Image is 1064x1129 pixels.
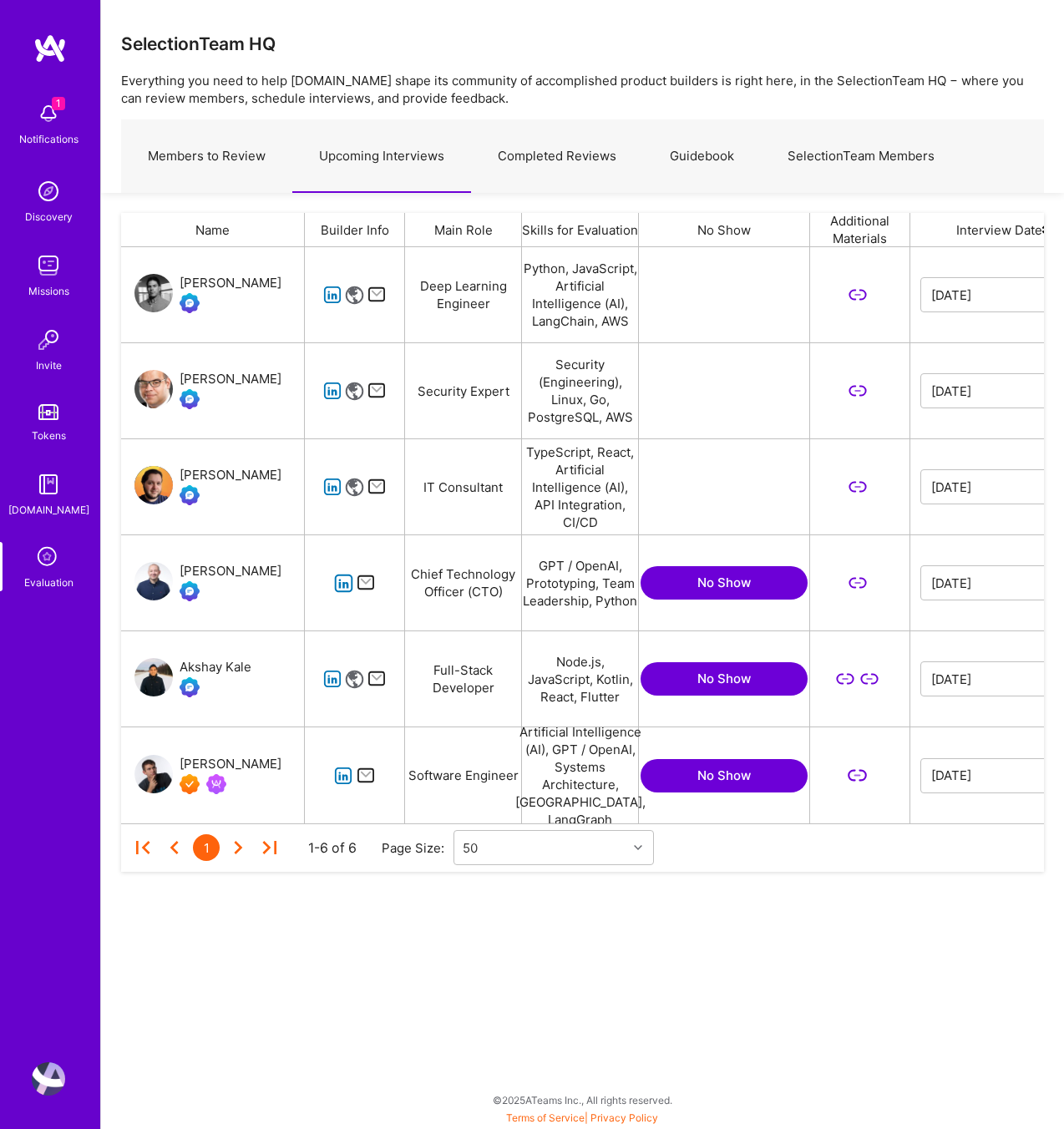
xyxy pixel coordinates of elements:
[405,439,522,534] div: IT Consultant
[134,369,281,413] a: User Avatar[PERSON_NAME]Evaluation Call Booked
[180,774,200,794] img: Exceptional A.Teamer
[180,561,281,581] div: [PERSON_NAME]
[345,382,364,401] i: icon Website
[193,834,220,861] div: 1
[100,1079,1064,1121] div: © 2025 ATeams Inc., All rights reserved.
[506,1111,585,1124] a: Terms of Service
[33,33,67,63] img: logo
[639,213,810,246] div: No Show
[323,382,342,401] i: icon linkedIn
[28,1062,69,1096] a: User Avatar
[134,562,173,600] img: User Avatar
[506,1111,658,1124] span: |
[848,478,867,497] i: icon LinkSecondary
[28,282,69,300] div: Missions
[836,670,855,689] i: icon LinkSecondary
[367,286,387,305] i: icon Mail
[32,468,65,501] img: guide book
[522,439,639,534] div: TypeScript, React, Artificial Intelligence (AI), API Integration, CI/CD
[180,369,281,389] div: [PERSON_NAME]
[345,286,364,305] i: icon Website
[32,97,65,130] img: bell
[367,670,387,689] i: icon Mail
[180,389,200,409] img: Evaluation Call Booked
[471,120,643,193] a: Completed Reviews
[405,247,522,342] div: Deep Learning Engineer
[52,97,65,110] span: 1
[522,247,639,342] div: Python, JavaScript, Artificial Intelligence (AI), LangChain, AWS
[357,766,376,785] i: icon Mail
[134,370,173,408] img: User Avatar
[121,120,292,193] a: Members to Review
[1042,213,1052,246] img: sort
[641,662,808,696] button: No Show
[134,273,281,316] a: User Avatar[PERSON_NAME]Evaluation Call Booked
[180,754,281,774] div: [PERSON_NAME]
[32,427,66,444] div: Tokens
[308,839,357,857] div: 1-6 of 6
[643,120,761,193] a: Guidebook
[345,478,364,497] i: icon Website
[405,631,522,727] div: Full-Stack Developer
[121,213,305,246] div: Name
[357,574,376,593] i: icon Mail
[134,465,281,509] a: User Avatar[PERSON_NAME]Evaluation Call Booked
[334,767,353,786] i: icon linkedIn
[32,249,65,282] img: teamwork
[860,670,879,689] i: icon LinkSecondary
[522,631,639,727] div: Node.js, JavaScript, Kotlin, React, Flutter
[367,478,387,497] i: icon Mail
[405,535,522,630] div: Chief Technology Officer (CTO)
[323,478,342,497] i: icon linkedIn
[367,382,387,401] i: icon Mail
[180,657,251,677] div: Akshay Kale
[522,727,639,823] div: Artificial Intelligence (AI), GPT / OpenAI, Systems Architecture, [GEOGRAPHIC_DATA], LangGraph
[405,727,522,823] div: Software Engineer
[180,273,281,293] div: [PERSON_NAME]
[24,574,73,591] div: Evaluation
[305,213,405,246] div: Builder Info
[292,120,471,193] a: Upcoming Interviews
[180,485,200,505] img: Evaluation Call Booked
[641,566,808,600] button: No Show
[761,120,961,193] a: SelectionTeam Members
[180,293,200,313] img: Evaluation Call Booked
[641,759,808,792] button: No Show
[848,766,867,785] i: icon LinkSecondary
[134,754,281,797] a: User Avatar[PERSON_NAME]Exceptional A.TeamerBeen on Mission
[463,839,478,857] div: 50
[134,466,173,504] img: User Avatar
[405,343,522,438] div: Security Expert
[180,677,200,697] img: Evaluation Call Booked
[25,208,73,225] div: Discovery
[134,561,281,605] a: User Avatar[PERSON_NAME]Evaluation Call Booked
[38,404,58,420] img: tokens
[522,535,639,630] div: GPT / OpenAI, Prototyping, Team Leadership, Python
[134,658,173,696] img: User Avatar
[180,581,200,601] img: Evaluation Call Booked
[522,213,639,246] div: Skills for Evaluation
[32,175,65,208] img: discovery
[134,274,173,312] img: User Avatar
[810,213,910,246] div: Additional Materials
[134,657,251,701] a: User AvatarAkshay KaleEvaluation Call Booked
[36,357,62,374] div: Invite
[848,286,867,305] i: icon LinkSecondary
[590,1111,658,1124] a: Privacy Policy
[32,323,65,357] img: Invite
[334,574,353,593] i: icon linkedIn
[180,465,281,485] div: [PERSON_NAME]
[8,501,89,519] div: [DOMAIN_NAME]
[121,72,1044,107] p: Everything you need to help [DOMAIN_NAME] shape its community of accomplished product builders is...
[345,670,364,689] i: icon Website
[206,774,226,794] img: Been on Mission
[634,843,642,852] i: icon Chevron
[323,670,342,689] i: icon linkedIn
[848,382,867,401] i: icon LinkSecondary
[848,574,867,593] i: icon LinkSecondary
[323,286,342,305] i: icon linkedIn
[33,542,64,574] i: icon SelectionTeam
[32,1062,65,1096] img: User Avatar
[19,130,79,148] div: Notifications
[382,839,453,857] div: Page Size:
